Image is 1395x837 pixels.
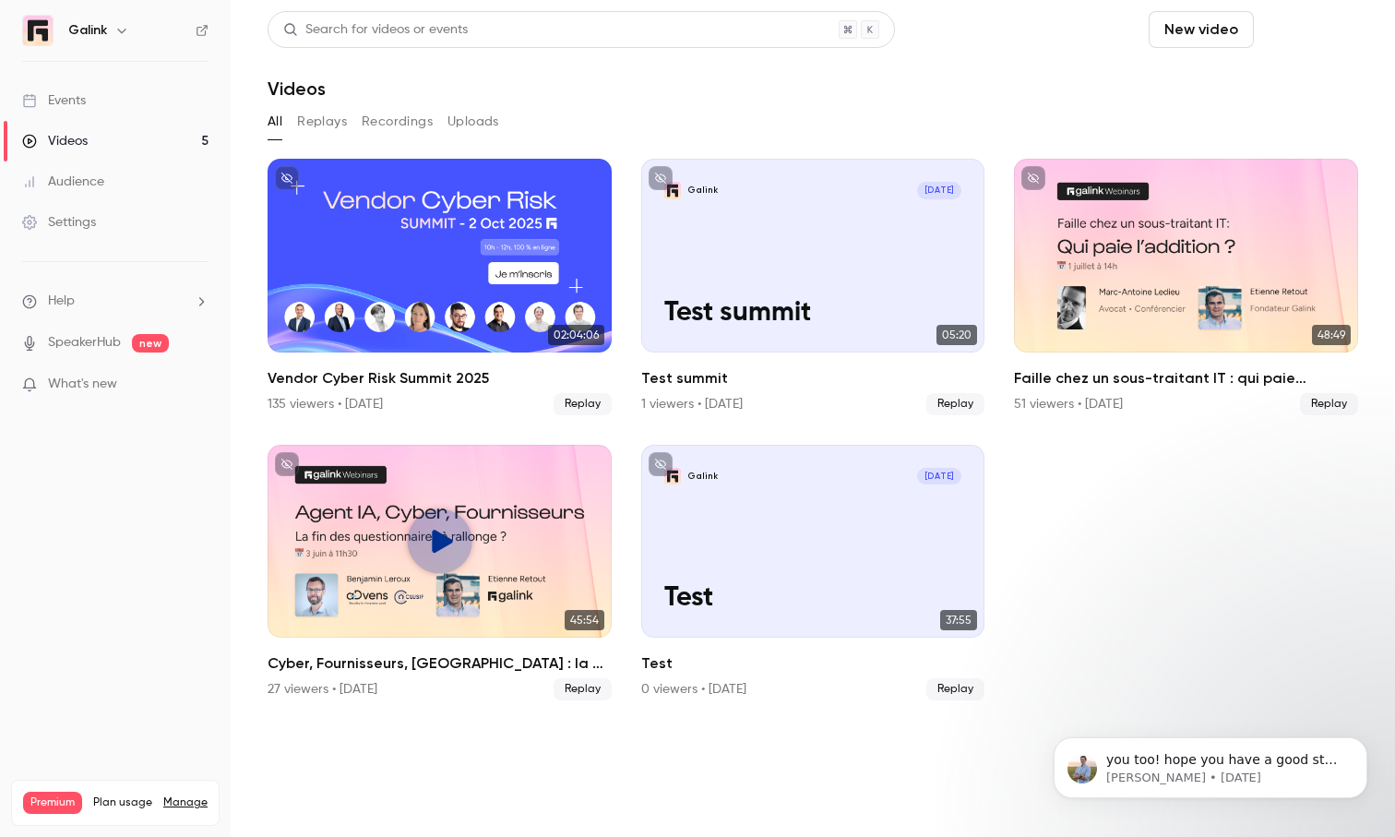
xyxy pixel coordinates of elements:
[1021,166,1045,190] button: unpublished
[22,91,86,110] div: Events
[1014,159,1358,415] a: 48:49Faille chez un sous-traitant IT : qui paie l’addition ?51 viewers • [DATE]Replay
[268,78,326,100] h1: Videos
[268,367,612,389] h2: Vendor Cyber Risk Summit 2025
[22,132,88,150] div: Videos
[163,795,208,810] a: Manage
[649,166,673,190] button: unpublished
[554,678,612,700] span: Replay
[926,393,984,415] span: Replay
[1014,367,1358,389] h2: Faille chez un sous-traitant IT : qui paie l’addition ?
[641,445,985,701] a: TestGalink[DATE]Test37:55Test0 viewers • [DATE]Replay
[565,610,604,630] span: 45:54
[917,182,961,199] span: [DATE]
[268,159,1358,700] ul: Videos
[1014,395,1123,413] div: 51 viewers • [DATE]
[649,452,673,476] button: unpublished
[48,292,75,311] span: Help
[1014,159,1358,415] li: Faille chez un sous-traitant IT : qui paie l’addition ?
[23,16,53,45] img: Galink
[687,471,718,483] p: Galink
[641,652,985,675] h2: Test
[48,333,121,353] a: SpeakerHub
[268,159,612,415] li: Vendor Cyber Risk Summit 2025
[664,583,961,615] p: Test
[940,610,977,630] span: 37:55
[641,159,985,415] a: Test summitGalink[DATE]Test summit05:20Test summit1 viewers • [DATE]Replay
[283,20,468,40] div: Search for videos or events
[1149,11,1254,48] button: New video
[936,325,977,345] span: 05:20
[23,792,82,814] span: Premium
[132,334,169,353] span: new
[68,21,107,40] h6: Galink
[268,680,377,699] div: 27 viewers • [DATE]
[917,468,961,485] span: [DATE]
[22,292,209,311] li: help-dropdown-opener
[687,185,718,197] p: Galink
[1261,11,1358,48] button: Schedule
[641,367,985,389] h2: Test summit
[268,107,282,137] button: All
[48,375,117,394] span: What's new
[268,445,612,701] a: 45:54Cyber, Fournisseurs, [GEOGRAPHIC_DATA] : la fin des questionnaires à rallonge ?27 viewers • ...
[926,678,984,700] span: Replay
[1026,699,1395,828] iframe: Intercom notifications message
[641,159,985,415] li: Test summit
[268,11,1358,826] section: Videos
[268,159,612,415] a: 02:04:06Vendor Cyber Risk Summit 2025135 viewers • [DATE]Replay
[664,298,961,329] p: Test summit
[664,468,682,485] img: Test
[664,182,682,199] img: Test summit
[275,452,299,476] button: unpublished
[297,107,347,137] button: Replays
[275,166,299,190] button: unpublished
[362,107,433,137] button: Recordings
[447,107,499,137] button: Uploads
[268,445,612,701] li: Cyber, Fournisseurs, IA : la fin des questionnaires à rallonge ?
[268,652,612,675] h2: Cyber, Fournisseurs, [GEOGRAPHIC_DATA] : la fin des questionnaires à rallonge ?
[548,325,604,345] span: 02:04:06
[268,395,383,413] div: 135 viewers • [DATE]
[554,393,612,415] span: Replay
[1300,393,1358,415] span: Replay
[641,445,985,701] li: Test
[22,213,96,232] div: Settings
[1312,325,1351,345] span: 48:49
[22,173,104,191] div: Audience
[93,795,152,810] span: Plan usage
[641,680,746,699] div: 0 viewers • [DATE]
[641,395,743,413] div: 1 viewers • [DATE]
